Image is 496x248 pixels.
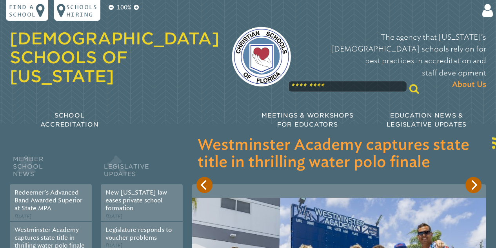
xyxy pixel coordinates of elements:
[10,29,220,86] a: [DEMOGRAPHIC_DATA] Schools of [US_STATE]
[105,213,122,219] span: [DATE]
[262,112,353,128] span: Meetings & Workshops for Educators
[196,177,213,193] button: Previous
[133,112,244,119] span: Professional Development
[105,226,172,241] a: Legislature responds to voucher problems
[465,177,482,193] button: Next
[198,137,480,171] h3: Westminster Academy captures state title in thrilling water polo finale
[101,154,183,184] h2: Legislative Updates
[40,112,99,128] span: School Accreditation
[15,189,82,212] a: Redeemer’s Advanced Band Awarded Superior at State MPA
[105,189,167,212] a: New [US_STATE] law eases private school formation
[232,27,291,86] img: csf-logo-web-colors.png
[387,112,467,128] span: Education News & Legislative Updates
[115,3,133,12] p: 100%
[66,3,98,18] p: Schools Hiring
[9,3,36,18] p: Find a school
[303,31,486,91] p: The agency that [US_STATE]’s [DEMOGRAPHIC_DATA] schools rely on for best practices in accreditati...
[10,154,92,184] h2: Member School News
[15,213,31,219] span: [DATE]
[452,79,486,91] span: About Us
